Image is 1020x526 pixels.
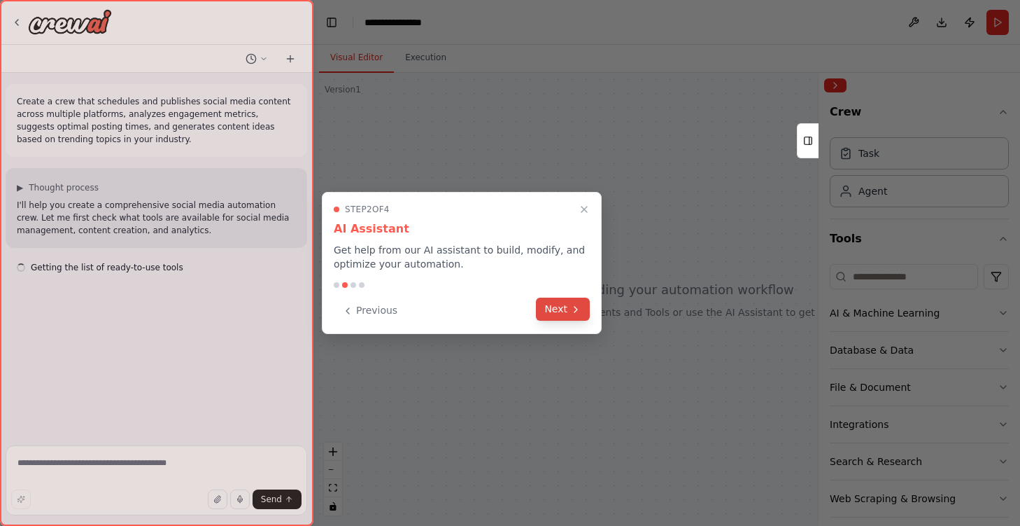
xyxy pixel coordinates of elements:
button: Hide left sidebar [322,13,341,32]
button: Next [536,298,590,321]
button: Close walkthrough [576,201,593,218]
h3: AI Assistant [334,221,590,237]
p: Get help from our AI assistant to build, modify, and optimize your automation. [334,243,590,271]
span: Step 2 of 4 [345,204,390,215]
button: Previous [334,299,406,322]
